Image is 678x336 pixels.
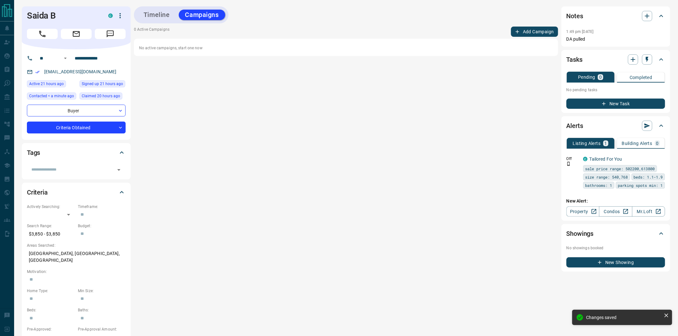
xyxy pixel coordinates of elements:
[95,29,126,39] span: Message
[27,248,126,266] p: [GEOGRAPHIC_DATA], [GEOGRAPHIC_DATA], [GEOGRAPHIC_DATA]
[585,174,628,180] span: size range: 540,768
[82,93,120,99] span: Claimed 20 hours ago
[79,80,126,89] div: Sun Oct 12 2025
[29,93,74,99] span: Contacted < a minute ago
[566,29,594,34] p: 1:49 pm [DATE]
[566,85,665,95] p: No pending tasks
[78,307,126,313] p: Baths:
[566,36,665,43] p: DA pulled
[27,148,40,158] h2: Tags
[27,92,76,101] div: Mon Oct 13 2025
[27,204,75,210] p: Actively Searching:
[27,185,126,200] div: Criteria
[27,288,75,294] p: Home Type:
[566,198,665,204] p: New Alert:
[586,315,661,320] div: Changes saved
[114,165,123,174] button: Open
[134,27,169,37] p: 0 Active Campaigns
[27,229,75,239] p: $3,850 - $3,850
[78,204,126,210] p: Timeframe:
[27,223,75,229] p: Search Range:
[108,13,113,18] div: condos.ca
[630,75,652,80] p: Completed
[61,29,92,39] span: Email
[27,29,58,39] span: Call
[82,81,123,87] span: Signed up 21 hours ago
[585,182,612,188] span: bathrooms: 1
[566,11,583,21] h2: Notes
[566,162,571,166] svg: Push Notification Only
[27,145,126,160] div: Tags
[566,8,665,24] div: Notes
[78,223,126,229] p: Budget:
[634,174,663,180] span: beds: 1.1-1.9
[578,75,595,79] p: Pending
[599,206,632,217] a: Condos
[511,27,558,37] button: Add Campaign
[656,141,659,146] p: 0
[566,156,579,162] p: Off
[27,187,48,197] h2: Criteria
[27,269,126,275] p: Motivation:
[566,206,599,217] a: Property
[618,182,663,188] span: parking spots min: 1
[622,141,652,146] p: Building Alerts
[78,326,126,332] p: Pre-Approval Amount:
[44,69,117,74] a: [EMAIL_ADDRESS][DOMAIN_NAME]
[566,121,583,131] h2: Alerts
[35,70,40,74] svg: Email Verified
[29,81,64,87] span: Active 21 hours ago
[605,141,607,146] p: 1
[27,326,75,332] p: Pre-Approved:
[79,92,126,101] div: Sun Oct 12 2025
[566,226,665,241] div: Showings
[566,118,665,133] div: Alerts
[139,45,553,51] p: No active campaigns, start one now
[566,228,594,239] h2: Showings
[599,75,602,79] p: 0
[566,52,665,67] div: Tasks
[62,54,69,62] button: Open
[583,157,588,161] div: condos.ca
[179,10,225,20] button: Campaigns
[27,122,126,133] div: Criteria Obtained
[566,245,665,251] p: No showings booked
[566,54,583,65] h2: Tasks
[585,165,655,172] span: sale price range: 502200,613800
[27,105,126,116] div: Buyer
[590,156,622,162] a: Tailored For You
[632,206,665,217] a: Mr.Loft
[573,141,601,146] p: Listing Alerts
[27,307,75,313] p: Beds:
[27,80,76,89] div: Sun Oct 12 2025
[566,257,665,268] button: New Showing
[27,11,99,21] h1: Saida B
[27,243,126,248] p: Areas Searched:
[137,10,176,20] button: Timeline
[78,288,126,294] p: Min Size:
[566,99,665,109] button: New Task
